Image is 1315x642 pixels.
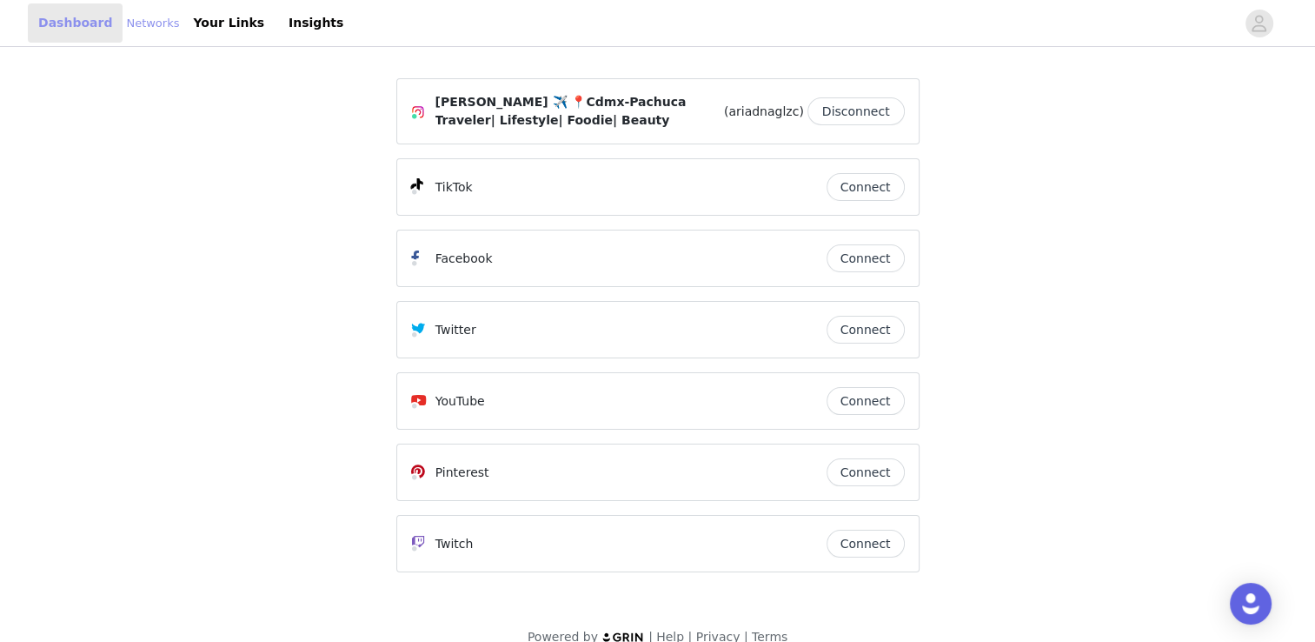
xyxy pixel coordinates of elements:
[827,244,905,272] button: Connect
[827,387,905,415] button: Connect
[126,15,179,32] a: Networks
[827,530,905,558] button: Connect
[827,316,905,344] button: Connect
[28,3,123,43] a: Dashboard
[827,173,905,201] button: Connect
[183,3,275,43] a: Your Links
[807,97,905,125] button: Disconnect
[278,3,354,43] a: Insights
[1230,583,1272,625] div: Open Intercom Messenger
[435,93,721,130] span: [PERSON_NAME] ✈️ 📍Cdmx-Pachuca Traveler| Lifestyle| Foodie| Beauty
[435,464,489,482] p: Pinterest
[724,103,804,121] span: (ariadnaglzc)
[435,535,474,553] p: Twitch
[435,250,493,268] p: Facebook
[827,458,905,486] button: Connect
[435,321,476,339] p: Twitter
[435,392,485,411] p: YouTube
[411,105,425,119] img: Instagram Icon
[435,178,473,197] p: TikTok
[1251,10,1267,37] div: avatar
